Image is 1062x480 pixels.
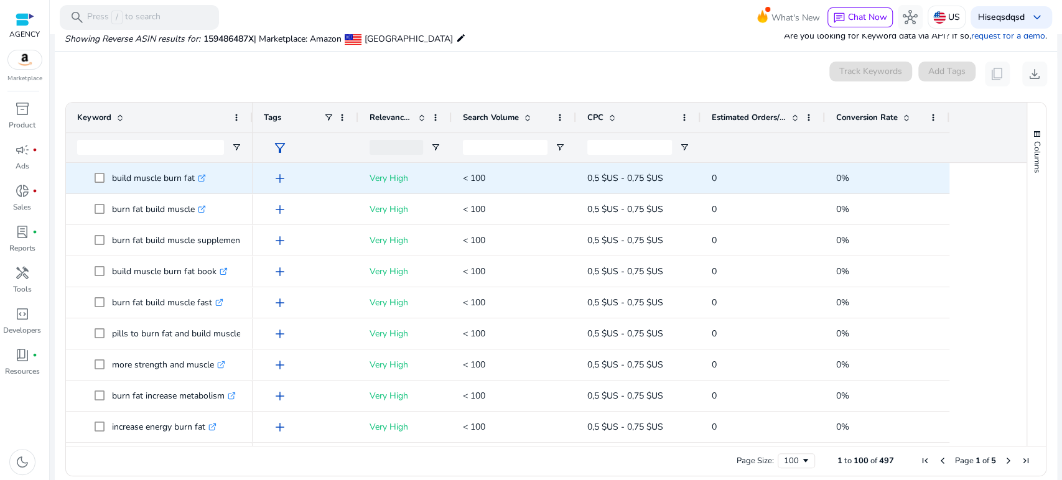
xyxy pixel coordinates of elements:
p: AGENCY [9,29,40,40]
span: of [982,455,989,466]
div: Page Size [778,453,815,468]
span: < 100 [463,297,485,308]
span: add [272,264,287,279]
p: build muscle burn fat book [112,259,228,284]
span: fiber_manual_record [32,147,37,152]
input: CPC Filter Input [587,140,672,155]
span: download [1027,67,1042,81]
span: 0% [836,234,849,246]
span: 100 [854,455,869,466]
p: US [948,6,960,28]
span: chat [833,12,845,24]
span: 0 [712,390,717,402]
b: seqsdqsd [987,11,1025,23]
span: 0,5 $US - 0,75 $US [587,297,663,308]
div: Page Size: [737,455,774,466]
span: 0,5 $US - 0,75 $US [587,265,663,277]
span: 0,5 $US - 0,75 $US [587,359,663,371]
input: Keyword Filter Input [77,140,224,155]
span: 497 [879,455,894,466]
button: chatChat Now [827,7,893,27]
button: Open Filter Menu [231,142,241,152]
span: 0 [712,328,717,339]
span: 0 [712,359,717,371]
div: Next Page [1004,456,1013,466]
span: < 100 [463,172,485,184]
mat-icon: edit [456,30,466,45]
button: hub [898,5,923,30]
span: Conversion Rate [836,112,898,123]
p: pills to burn fat and build muscle [112,321,252,346]
span: 0% [836,359,849,371]
span: / [111,11,123,24]
span: 159486487X [203,33,254,45]
span: add [272,202,287,217]
button: Open Filter Menu [679,142,689,152]
p: protein to burn fat and build lean muscle [112,445,282,471]
p: Sales [13,201,31,213]
span: Relevance Score [370,112,413,123]
span: 1 [837,455,842,466]
span: add [272,420,287,435]
span: fiber_manual_record [32,353,37,358]
p: Very High [370,445,440,471]
span: 0,5 $US - 0,75 $US [587,234,663,246]
span: 0 [712,234,717,246]
span: 0,5 $US - 0,75 $US [587,390,663,402]
span: < 100 [463,421,485,433]
div: Last Page [1021,456,1031,466]
span: keyboard_arrow_down [1030,10,1045,25]
p: Very High [370,352,440,377]
span: 0,5 $US - 0,75 $US [587,203,663,215]
p: Very High [370,196,440,222]
span: fiber_manual_record [32,188,37,193]
span: Page [955,455,974,466]
div: Previous Page [938,456,948,466]
i: Showing Reverse ASIN results for: [65,33,200,45]
span: 0 [712,265,717,277]
button: Open Filter Menu [431,142,440,152]
span: add [272,358,287,372]
span: < 100 [463,203,485,215]
span: add [272,233,287,248]
span: add [272,326,287,341]
p: Press to search [87,11,161,24]
div: First Page [920,456,930,466]
p: Very High [370,321,440,346]
span: filter_alt [272,141,287,155]
p: burn fat build muscle fast [112,290,223,315]
p: Ads [16,160,29,172]
span: CPC [587,112,603,123]
span: dark_mode [15,455,30,469]
span: 0% [836,421,849,433]
span: to [844,455,852,466]
p: more strength and muscle [112,352,225,377]
span: Estimated Orders/Month [712,112,786,123]
p: Developers [3,325,41,336]
span: 0,5 $US - 0,75 $US [587,328,663,339]
span: < 100 [463,265,485,277]
span: book_4 [15,348,30,362]
span: 0% [836,328,849,339]
button: download [1022,62,1047,86]
p: build muscle burn fat [112,165,206,191]
span: code_blocks [15,307,30,321]
span: [GEOGRAPHIC_DATA] [365,33,453,45]
span: hub [903,10,918,25]
p: Very High [370,290,440,315]
p: Reports [9,242,35,254]
span: Search Volume [463,112,519,123]
p: Very High [370,414,440,440]
span: 0 [712,172,717,184]
span: < 100 [463,234,485,246]
span: of [870,455,877,466]
span: 0% [836,265,849,277]
p: burn fat build muscle supplement [112,228,254,253]
span: add [272,171,287,186]
span: fiber_manual_record [32,229,37,234]
p: Resources [5,366,40,377]
span: 0% [836,390,849,402]
span: inventory_2 [15,101,30,116]
span: 0 [712,203,717,215]
img: amazon.svg [8,50,42,69]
